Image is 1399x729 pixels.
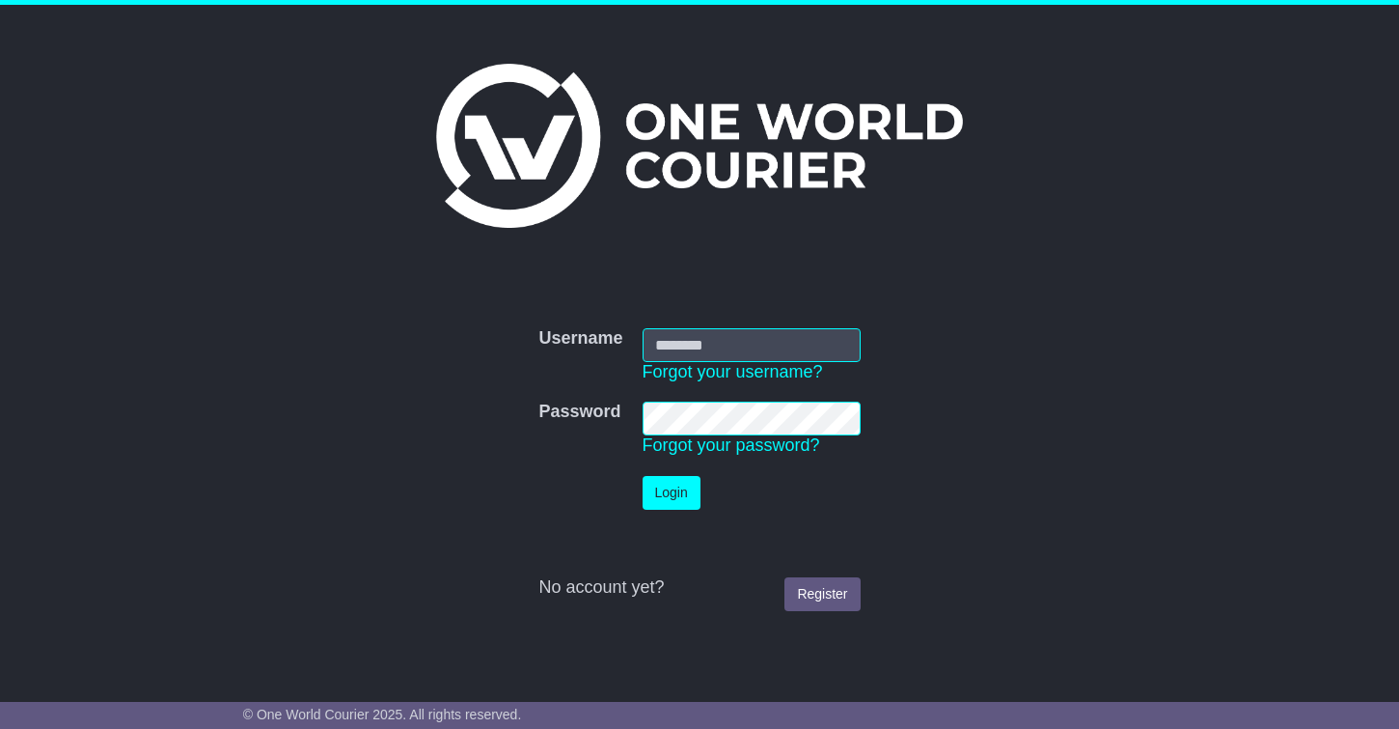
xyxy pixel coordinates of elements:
a: Forgot your password? [643,435,820,455]
a: Forgot your username? [643,362,823,381]
div: No account yet? [538,577,860,599]
label: Username [538,328,622,350]
img: One World [436,64,963,228]
a: Register [784,577,860,611]
button: Login [643,476,700,510]
label: Password [538,402,620,423]
span: © One World Courier 2025. All rights reserved. [243,707,522,722]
